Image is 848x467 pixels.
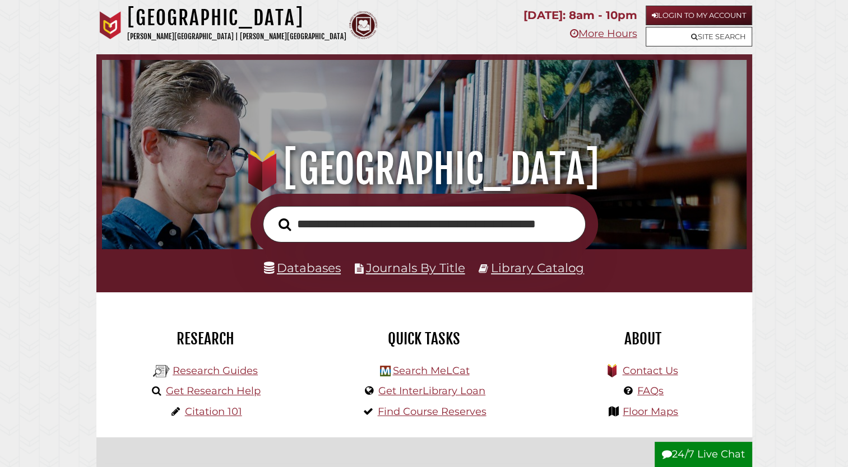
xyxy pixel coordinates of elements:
[323,329,525,348] h2: Quick Tasks
[349,11,377,39] img: Calvin Theological Seminary
[279,217,291,231] i: Search
[646,6,752,25] a: Login to My Account
[273,215,296,235] button: Search
[392,365,469,377] a: Search MeLCat
[185,405,242,418] a: Citation 101
[378,405,486,418] a: Find Course Reserves
[166,385,261,397] a: Get Research Help
[96,11,124,39] img: Calvin University
[646,27,752,46] a: Site Search
[114,144,734,194] h1: [GEOGRAPHIC_DATA]
[637,385,664,397] a: FAQs
[378,385,485,397] a: Get InterLibrary Loan
[623,405,678,418] a: Floor Maps
[569,27,637,40] a: More Hours
[127,30,346,43] p: [PERSON_NAME][GEOGRAPHIC_DATA] | [PERSON_NAME][GEOGRAPHIC_DATA]
[622,365,678,377] a: Contact Us
[127,6,346,30] h1: [GEOGRAPHIC_DATA]
[264,260,341,275] a: Databases
[153,363,170,380] img: Hekman Library Logo
[380,366,391,376] img: Hekman Library Logo
[523,6,637,25] p: [DATE]: 8am - 10pm
[173,365,258,377] a: Research Guides
[366,260,465,275] a: Journals By Title
[542,329,744,348] h2: About
[491,260,584,275] a: Library Catalog
[105,329,307,348] h2: Research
